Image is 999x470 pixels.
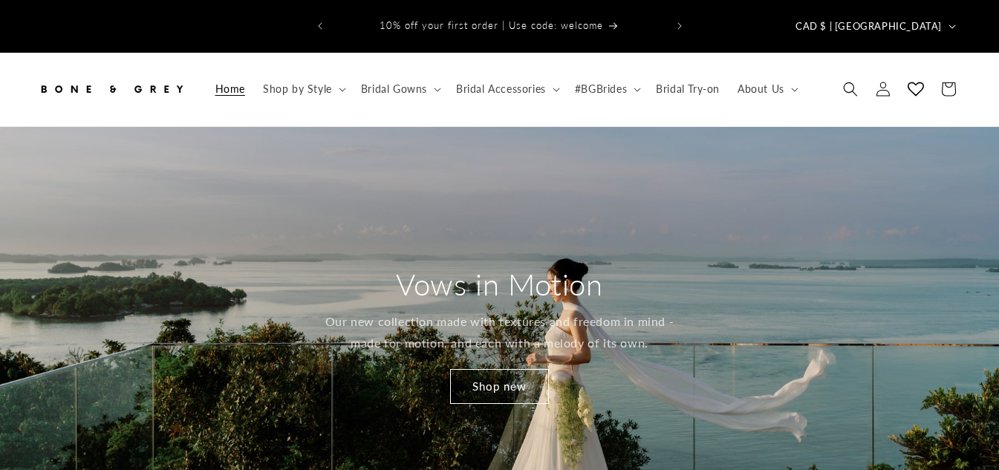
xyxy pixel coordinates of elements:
[787,12,962,40] button: CAD $ | [GEOGRAPHIC_DATA]
[447,74,566,105] summary: Bridal Accessories
[738,82,784,96] span: About Us
[254,74,352,105] summary: Shop by Style
[380,19,603,31] span: 10% off your first order | Use code: welcome
[32,68,192,111] a: Bone and Grey Bridal
[656,82,720,96] span: Bridal Try-on
[37,73,186,105] img: Bone and Grey Bridal
[450,369,549,404] a: Shop new
[323,311,676,354] p: Our new collection made with textures and freedom in mind - made for motion, and each with a melo...
[647,74,729,105] a: Bridal Try-on
[575,82,627,96] span: #BGBrides
[215,82,245,96] span: Home
[396,265,602,304] h2: Vows in Motion
[834,73,867,105] summary: Search
[566,74,647,105] summary: #BGBrides
[729,74,804,105] summary: About Us
[352,74,447,105] summary: Bridal Gowns
[206,74,254,105] a: Home
[263,82,332,96] span: Shop by Style
[361,82,427,96] span: Bridal Gowns
[795,19,942,34] span: CAD $ | [GEOGRAPHIC_DATA]
[456,82,546,96] span: Bridal Accessories
[663,12,696,40] button: Next announcement
[304,12,336,40] button: Previous announcement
